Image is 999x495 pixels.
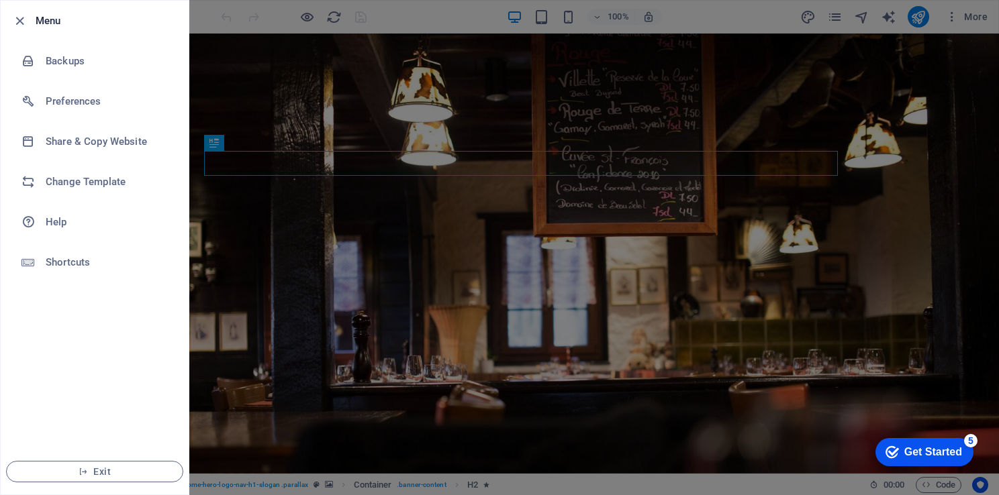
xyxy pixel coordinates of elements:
h6: Menu [36,13,178,29]
a: Help [1,202,189,242]
h6: Change Template [46,174,170,190]
h6: Help [46,214,170,230]
div: Get Started [40,15,97,27]
button: Exit [6,461,183,482]
h6: Shortcuts [46,254,170,270]
div: 5 [99,3,113,16]
span: Exit [17,466,172,477]
div: Get Started 5 items remaining, 0% complete [11,7,109,35]
h6: Backups [46,53,170,69]
h6: Share & Copy Website [46,133,170,150]
h6: Preferences [46,93,170,109]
